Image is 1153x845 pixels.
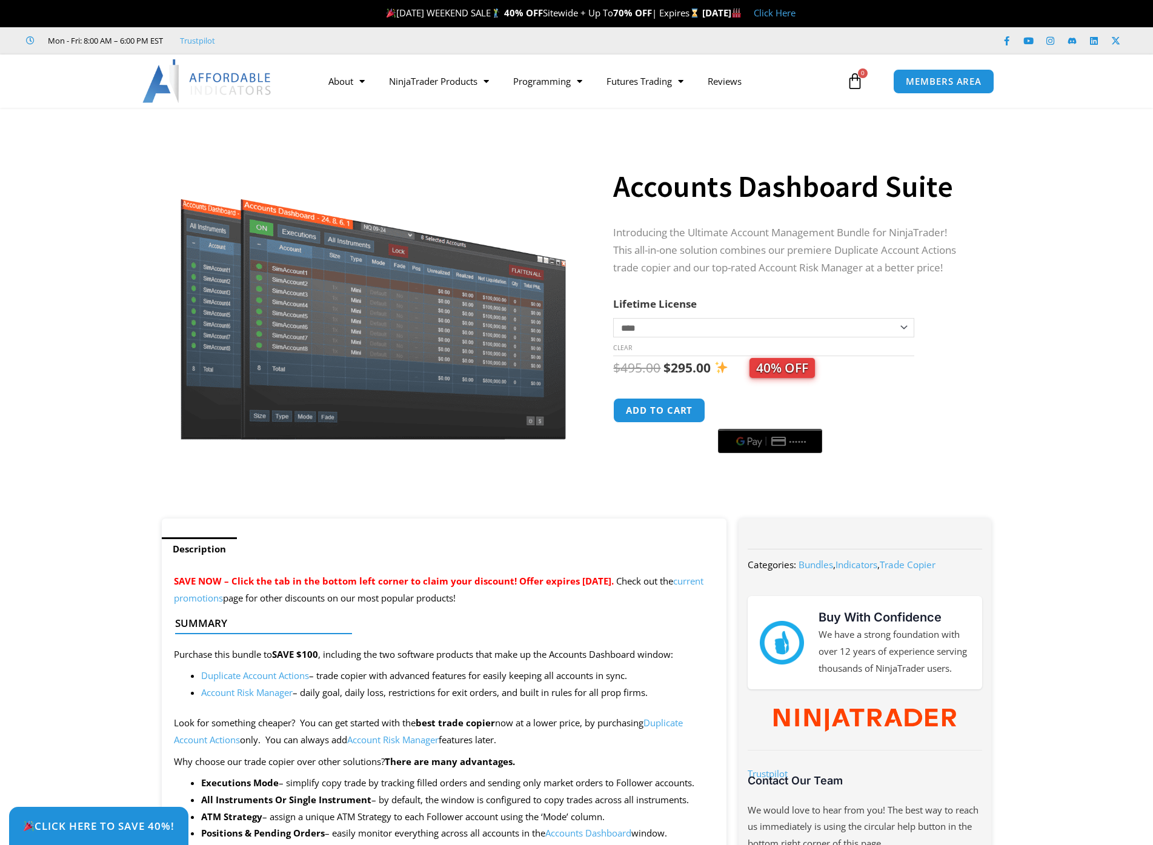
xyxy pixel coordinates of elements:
a: Reviews [696,67,754,95]
strong: 70% OFF [613,7,652,19]
a: 0 [828,64,882,99]
button: Buy with GPay [718,429,822,453]
span: 40% OFF [749,358,815,378]
p: Look for something cheaper? You can get started with the now at a lower price, by purchasing only... [174,715,715,749]
bdi: 495.00 [613,359,660,376]
span: [DATE] WEEKEND SALE Sitewide + Up To | Expires [384,7,702,19]
li: – trade copier with advanced features for easily keeping all accounts in sync. [201,668,715,684]
p: Why choose our trade copier over other solutions? [174,754,715,770]
img: 🏌️‍♂️ [491,8,500,18]
p: Purchase this bundle to , including the two software products that make up the Accounts Dashboard... [174,646,715,663]
p: Introducing the Ultimate Account Management Bundle for NinjaTrader! This all-in-one solution comb... [613,224,967,277]
li: – by default, the window is configured to copy trades across all instruments. [201,792,715,809]
p: Check out the page for other discounts on our most popular products! [174,573,715,607]
span: Categories: [748,558,796,571]
img: 🎉 [24,821,34,831]
a: Account Risk Manager [347,734,439,746]
span: $ [613,359,620,376]
nav: Menu [316,67,843,95]
img: Screenshot 2024-08-26 155710eeeee [179,129,568,440]
a: Bundles [799,558,833,571]
span: MEMBERS AREA [906,77,982,86]
h3: Contact Our Team [748,774,982,787]
strong: Executions Mode [201,777,279,789]
img: 🎉 [387,8,396,18]
h1: Accounts Dashboard Suite [613,165,967,208]
label: Lifetime License [613,297,697,311]
strong: All Instruments Or Single Instrument [201,794,371,806]
strong: 40% OFF [504,7,543,19]
button: Add to cart [613,398,705,423]
li: – simplify copy trade by tracking filled orders and sending only market orders to Follower accounts. [201,775,715,792]
bdi: 295.00 [663,359,711,376]
a: MEMBERS AREA [893,69,994,94]
img: ⌛ [690,8,699,18]
strong: best trade copier [416,717,495,729]
a: NinjaTrader Products [377,67,501,95]
a: Indicators [836,558,877,571]
iframe: Secure express checkout frame [716,396,825,425]
span: SAVE NOW – Click the tab in the bottom left corner to claim your discount! Offer expires [DATE]. [174,575,614,587]
a: Account Risk Manager [201,686,293,698]
span: Click Here to save 40%! [23,821,174,831]
span: $ [663,359,671,376]
a: Programming [501,67,594,95]
strong: There are many advantages. [385,755,515,767]
a: Trustpilot [748,767,788,780]
h3: Buy With Confidence [819,608,970,626]
a: Trustpilot [180,33,215,48]
span: , , [799,558,935,571]
img: 🏭 [732,8,741,18]
a: 🎉Click Here to save 40%! [9,807,188,845]
a: About [316,67,377,95]
img: mark thumbs good 43913 | Affordable Indicators – NinjaTrader [760,621,803,664]
a: Clear options [613,343,632,352]
strong: SAVE $100 [272,648,318,660]
img: LogoAI | Affordable Indicators – NinjaTrader [142,59,273,103]
h4: Summary [175,617,704,629]
img: NinjaTrader Wordmark color RGB | Affordable Indicators – NinjaTrader [774,709,956,732]
span: 0 [858,68,868,78]
span: Mon - Fri: 8:00 AM – 6:00 PM EST [45,33,163,48]
li: – daily goal, daily loss, restrictions for exit orders, and built in rules for all prop firms. [201,684,715,701]
img: ✨ [715,361,728,374]
a: Description [162,537,237,561]
a: Trade Copier [880,558,935,571]
a: Futures Trading [594,67,696,95]
a: Duplicate Account Actions [201,669,309,681]
text: •••••• [790,437,808,446]
strong: [DATE] [702,7,742,19]
p: We have a strong foundation with over 12 years of experience serving thousands of NinjaTrader users. [819,626,970,677]
a: Click Here [754,7,796,19]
